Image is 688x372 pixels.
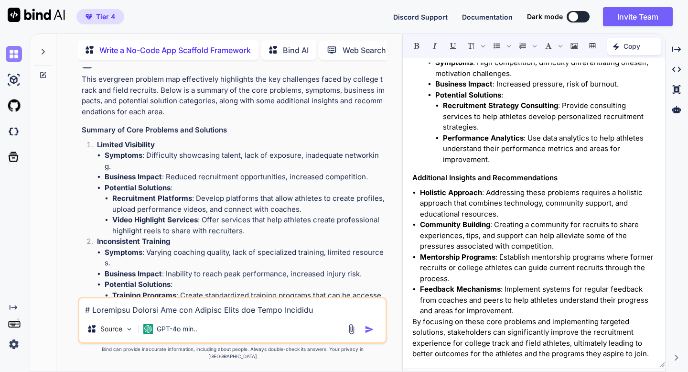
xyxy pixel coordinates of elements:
img: Bind AI [8,8,65,22]
p: Bind can provide inaccurate information, including about people. Always double-check its answers.... [78,346,387,360]
p: Source [100,324,122,334]
strong: Recruitment Strategy Consulting [443,101,558,110]
span: Font family [540,38,565,54]
li: : [435,90,656,165]
span: Insert table [584,38,601,54]
span: Insert Unordered List [488,38,513,54]
span: Tier 4 [96,12,115,22]
span: Underline [444,38,462,54]
strong: Performance Analytics [443,133,524,142]
span: Font size [462,38,487,54]
button: Documentation [462,12,513,22]
li: : High competition, difficulty differentiating oneself, motivation challenges. [435,57,656,79]
li: : Inability to reach peak performance, increased injury risk. [105,269,385,280]
img: chat [6,46,22,62]
strong: Business Impact [105,172,162,181]
li: : Varying coaching quality, lack of specialized training, limited resources. [105,247,385,269]
img: githubLight [6,98,22,114]
strong: Symptoms [105,248,142,257]
button: Invite Team [603,7,673,26]
li: : Develop platforms that allow athletes to create profiles, upload performance videos, and connec... [112,193,385,215]
strong: Potential Solutions [105,280,171,289]
span: Italic [426,38,443,54]
p: By focusing on these core problems and implementing targeted solutions, stakeholders can signific... [412,317,656,360]
strong: Mentorship Programs [420,252,495,262]
img: GPT-4o mini [143,324,153,334]
li: : Difficulty showcasing talent, lack of exposure, inadequate networking. [105,150,385,172]
li: : Offer services that help athletes create professional highlight reels to share with recruiters. [112,215,385,236]
li: : Reduced recruitment opportunities, increased competition. [105,172,385,183]
p: Bind AI [283,44,309,56]
p: Write a No-Code App Scaffold Framework [99,44,251,56]
span: Dark mode [527,12,563,22]
strong: Symptoms [435,58,473,67]
span: Insert Ordered List [514,38,539,54]
img: settings [6,336,22,352]
li: : Create standardized training programs that can be accessed by athletes regardless of location. [112,290,385,312]
li: : Increased pressure, risk of burnout. [435,79,656,90]
li: : Addressing these problems requires a holistic approach that combines technology, community supp... [420,187,656,220]
h3: Additional Insights and Recommendations [412,173,656,184]
li: : Provide consulting services to help athletes develop personalized recruitment strategies. [443,100,656,133]
strong: Training Programs [112,291,176,300]
p: Copy [623,42,640,51]
strong: Limited Visibility [97,140,155,149]
p: GPT-4o min.. [157,324,197,334]
p: This evergreen problem map effectively highlights the key challenges faced by college track and f... [82,74,385,117]
strong: Recruitment Platforms [112,194,192,203]
button: Discord Support [393,12,448,22]
li: : Implement systems for regular feedback from coaches and peers to help athletes understand their... [420,284,656,317]
strong: Potential Solutions [435,90,501,99]
strong: Symptoms [105,151,142,160]
span: Insert Image [566,38,583,54]
strong: Video Highlight Services [112,215,198,224]
span: Bold [408,38,425,54]
img: darkCloudIdeIcon [6,123,22,140]
img: attachment [346,324,357,335]
p: Web Search [343,44,386,56]
img: premium [86,14,92,20]
img: Pick Models [125,325,133,333]
li: : Establish mentorship programs where former recruits or college athletes can guide current recru... [420,252,656,284]
img: icon [365,325,374,334]
strong: Community Building [420,220,490,229]
strong: Business Impact [105,269,162,278]
strong: Potential Solutions [105,183,171,192]
li: : [105,279,385,333]
button: premiumTier 4 [76,9,124,24]
span: Documentation [462,13,513,21]
img: ai-studio [6,72,22,88]
h3: Summary of Core Problems and Solutions [82,125,385,136]
strong: Feedback Mechanisms [420,284,501,294]
span: Discord Support [393,13,448,21]
li: : Creating a community for recruits to share experiences, tips, and support can help alleviate so... [420,219,656,252]
strong: Business Impact [435,79,493,88]
strong: Holistic Approach [420,188,482,197]
li: : [105,183,385,237]
li: : Use data analytics to help athletes understand their performance metrics and areas for improvem... [443,133,656,165]
strong: Inconsistent Training [97,237,170,246]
